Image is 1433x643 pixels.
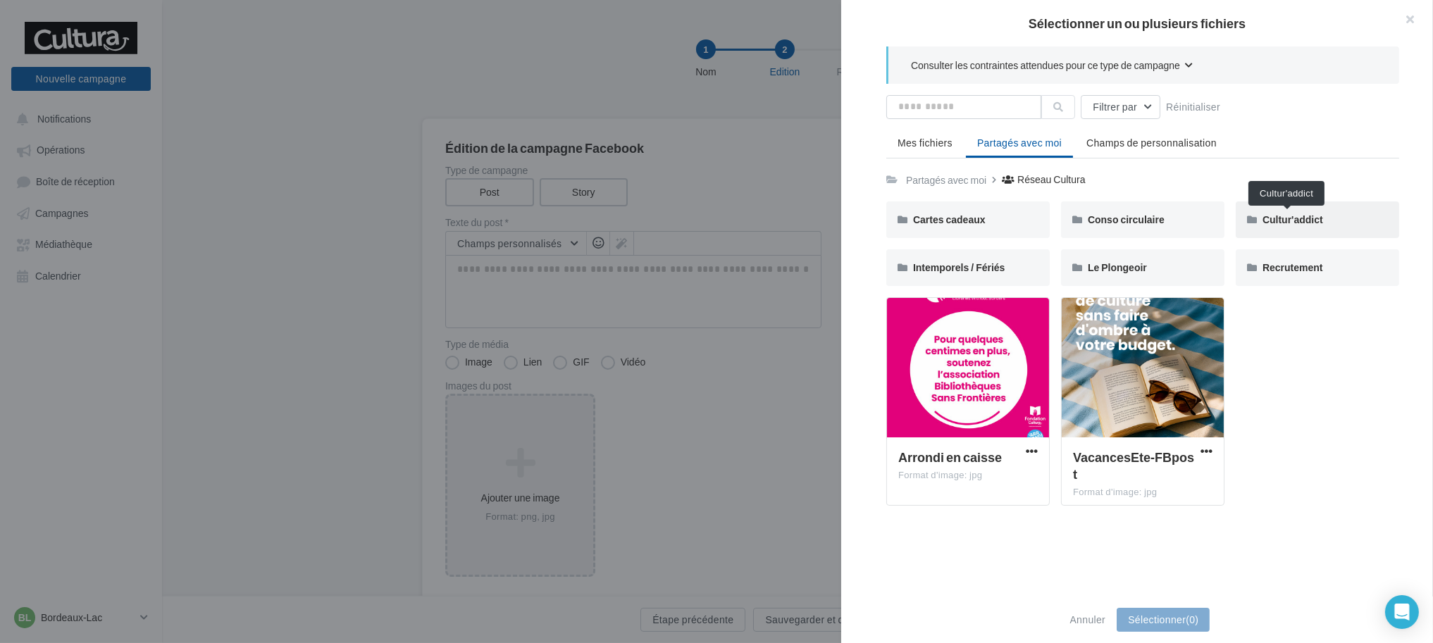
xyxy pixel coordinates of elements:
[911,58,1180,73] span: Consulter les contraintes attendues pour ce type de campagne
[864,17,1410,30] h2: Sélectionner un ou plusieurs fichiers
[1065,611,1112,628] button: Annuler
[1248,181,1325,206] div: Cultur'addict
[1385,595,1419,629] div: Open Intercom Messenger
[1263,213,1323,225] span: Cultur'addict
[1073,486,1212,499] div: Format d'image: jpg
[906,173,986,187] div: Partagés avec moi
[1117,608,1210,632] button: Sélectionner(0)
[898,469,1038,482] div: Format d'image: jpg
[898,449,1002,465] span: Arrondi en caisse
[911,58,1193,75] button: Consulter les contraintes attendues pour ce type de campagne
[1017,173,1085,187] div: Réseau Cultura
[1081,95,1160,119] button: Filtrer par
[1086,137,1217,149] span: Champs de personnalisation
[913,261,1005,273] span: Intemporels / Fériés
[1088,261,1147,273] span: Le Plongeoir
[898,137,953,149] span: Mes fichiers
[1160,99,1226,116] button: Réinitialiser
[1073,449,1194,482] span: VacancesEte-FBpost
[1088,213,1165,225] span: Conso circulaire
[977,137,1062,149] span: Partagés avec moi
[1263,261,1323,273] span: Recrutement
[913,213,986,225] span: Cartes cadeaux
[1186,613,1198,625] span: (0)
